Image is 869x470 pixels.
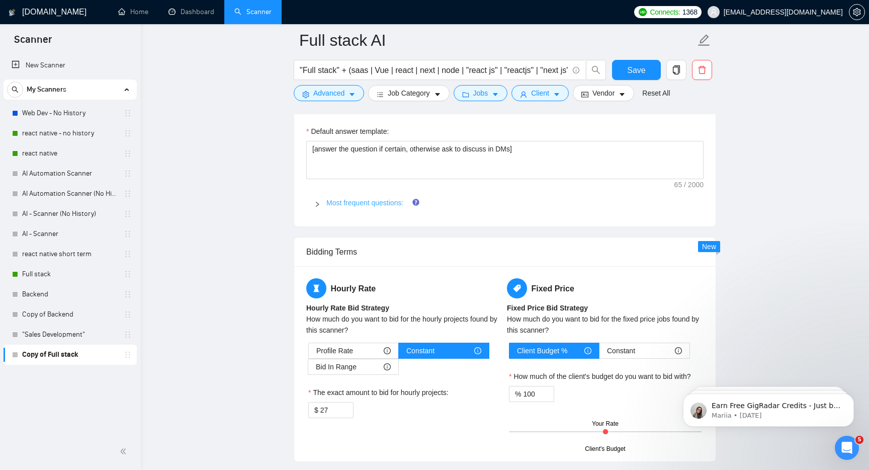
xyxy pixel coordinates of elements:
[474,347,481,354] span: info-circle
[702,243,716,251] span: New
[584,347,591,354] span: info-circle
[124,109,132,117] span: holder
[326,199,403,207] a: Most frequent questions:
[22,164,118,184] a: AI Automation Scanner
[849,8,865,16] a: setting
[22,304,118,325] a: Copy of Backend
[523,386,554,402] input: How much of the client's budget do you want to bid with?
[473,88,488,99] span: Jobs
[168,8,214,16] a: dashboardDashboard
[124,210,132,218] span: holder
[22,204,118,224] a: AI - Scanner (No History)
[124,129,132,137] span: holder
[12,55,129,75] a: New Scanner
[22,123,118,143] a: react native - no history
[668,372,869,443] iframe: Intercom notifications message
[507,278,527,298] span: tag
[120,446,130,456] span: double-left
[22,103,118,123] a: Web Dev - No History
[27,80,66,100] span: My Scanners
[6,32,60,53] span: Scanner
[507,278,704,298] h5: Fixed Price
[22,284,118,304] a: Backend
[22,184,118,204] a: AI Automation Scanner (No History)
[22,325,118,345] a: "Sales Development"
[462,91,469,98] span: folder
[586,65,605,74] span: search
[592,88,615,99] span: Vendor
[4,55,137,75] li: New Scanner
[314,201,320,207] span: right
[607,343,635,358] span: Constant
[492,91,499,98] span: caret-down
[306,238,704,266] div: Bidding Terms
[124,351,132,359] span: holder
[698,34,711,47] span: edit
[639,8,647,16] img: upwork-logo.png
[22,264,118,284] a: Full stack
[627,64,645,76] span: Save
[517,343,567,358] span: Client Budget %
[7,82,23,98] button: search
[306,141,704,179] textarea: Default answer template:
[316,343,353,358] span: Profile Rate
[44,29,173,277] span: Earn Free GigRadar Credits - Just by Sharing Your Story! 💬 Want more credits for sending proposal...
[306,278,326,298] span: hourglass
[612,60,661,80] button: Save
[22,143,118,164] a: react native
[507,304,588,312] b: Fixed Price Bid Strategy
[234,8,272,16] a: searchScanner
[306,191,704,214] div: Most frequent questions:
[316,359,357,374] span: Bid In Range
[306,278,503,298] h5: Hourly Rate
[8,86,23,93] span: search
[667,65,686,74] span: copy
[118,8,148,16] a: homeHome
[22,345,118,365] a: Copy of Full stack
[9,5,16,21] img: logo
[531,88,549,99] span: Client
[855,436,863,444] span: 5
[384,347,391,354] span: info-circle
[642,88,670,99] a: Reset All
[306,126,389,137] label: Default answer template:
[306,304,389,312] b: Hourly Rate Bid Strategy
[124,190,132,198] span: holder
[44,39,173,48] p: Message from Mariia, sent 7w ago
[4,80,137,365] li: My Scanners
[313,88,344,99] span: Advanced
[592,419,619,429] div: Your Rate
[302,91,309,98] span: setting
[682,7,698,18] span: 1368
[124,310,132,319] span: holder
[573,67,579,73] span: info-circle
[22,224,118,244] a: AI - Scanner
[306,314,503,336] div: How much do you want to bid for the hourly projects found by this scanner?
[573,85,634,101] button: idcardVendorcaret-down
[675,347,682,354] span: info-circle
[710,9,717,16] span: user
[666,60,686,80] button: copy
[411,198,420,207] div: Tooltip anchor
[124,250,132,258] span: holder
[849,4,865,20] button: setting
[581,91,588,98] span: idcard
[22,244,118,264] a: react native short term
[349,91,356,98] span: caret-down
[124,230,132,238] span: holder
[124,290,132,298] span: holder
[300,64,568,76] input: Search Freelance Jobs...
[553,91,560,98] span: caret-down
[650,7,680,18] span: Connects:
[124,170,132,178] span: holder
[520,91,527,98] span: user
[294,85,364,101] button: settingAdvancedcaret-down
[308,387,449,398] label: The exact amount to bid for hourly projects:
[507,314,704,336] div: How much do you want to bid for the fixed price jobs found by this scanner?
[585,444,625,454] div: Client's Budget
[406,343,434,358] span: Constant
[124,270,132,278] span: holder
[388,88,429,99] span: Job Category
